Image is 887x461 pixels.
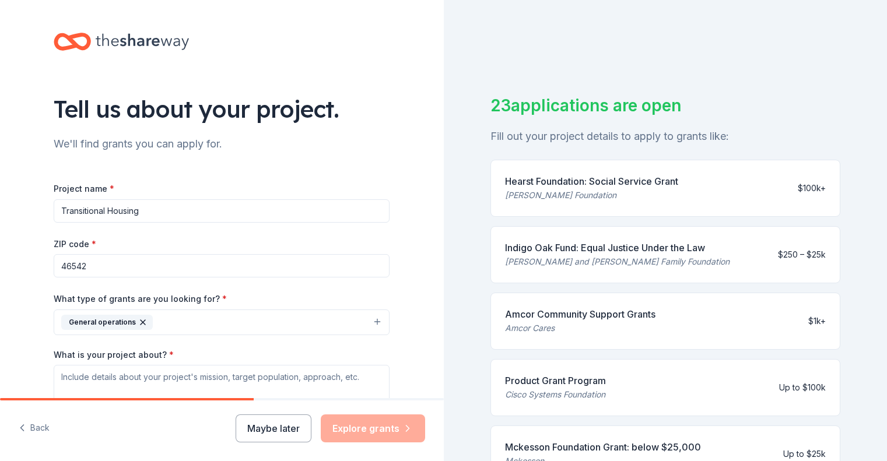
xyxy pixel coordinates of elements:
div: [PERSON_NAME] and [PERSON_NAME] Family Foundation [505,255,730,269]
button: Back [19,416,50,441]
div: Up to $100k [779,381,826,395]
div: Tell us about your project. [54,93,390,125]
input: After school program [54,199,390,223]
div: Amcor Community Support Grants [505,307,655,321]
div: $1k+ [808,314,826,328]
div: [PERSON_NAME] Foundation [505,188,678,202]
div: $100k+ [798,181,826,195]
input: 12345 (U.S. only) [54,254,390,277]
div: Amcor Cares [505,321,655,335]
div: We'll find grants you can apply for. [54,135,390,153]
label: Project name [54,183,114,195]
label: What is your project about? [54,349,174,361]
label: ZIP code [54,238,96,250]
div: 23 applications are open [490,93,841,118]
div: Indigo Oak Fund: Equal Justice Under the Law [505,241,730,255]
div: Fill out your project details to apply to grants like: [490,127,841,146]
div: General operations [61,315,153,330]
div: Hearst Foundation: Social Service Grant [505,174,678,188]
label: What type of grants are you looking for? [54,293,227,305]
button: Maybe later [236,414,311,442]
button: General operations [54,309,390,335]
div: Mckesson Foundation Grant: below $25,000 [505,440,701,454]
div: Up to $25k [783,447,826,461]
div: Product Grant Program [505,374,606,388]
div: $250 – $25k [778,248,826,262]
div: Cisco Systems Foundation [505,388,606,402]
